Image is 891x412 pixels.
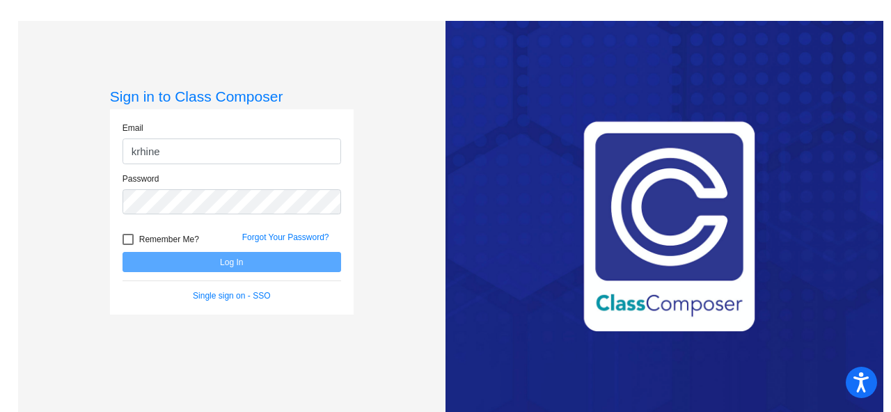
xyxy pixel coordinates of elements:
a: Single sign on - SSO [193,291,270,301]
h3: Sign in to Class Composer [110,88,354,105]
a: Forgot Your Password? [242,232,329,242]
label: Email [123,122,143,134]
button: Log In [123,252,341,272]
label: Password [123,173,159,185]
span: Remember Me? [139,231,199,248]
